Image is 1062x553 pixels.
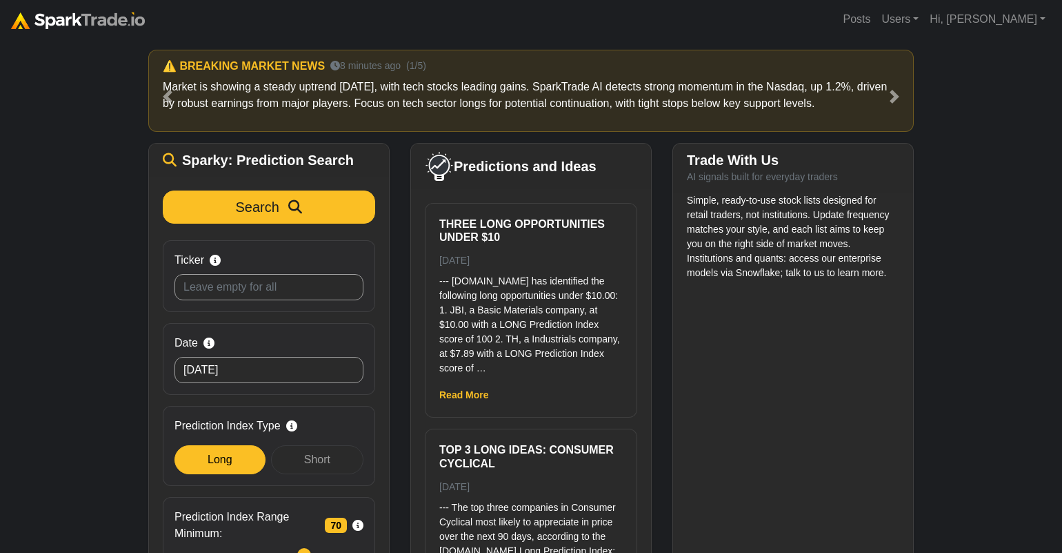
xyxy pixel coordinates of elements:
span: Long [208,454,232,465]
h6: ⚠️ BREAKING MARKET NEWS [163,59,325,72]
a: Read More [439,389,489,400]
input: Leave empty for all [174,274,363,300]
small: AI signals built for everyday traders [687,171,838,182]
p: Market is showing a steady uptrend [DATE], with tech stocks leading gains. SparkTrade AI detects ... [163,79,899,112]
a: Users [876,6,924,33]
span: Search [236,200,279,215]
h6: Three Long Opportunities Under $10 [439,217,623,244]
span: Predictions and Ideas [454,158,597,175]
p: Simple, ready-to-use stock lists designed for retail traders, not institutions. Update frequency ... [687,193,899,280]
div: Long [174,445,265,474]
button: Search [163,191,375,224]
div: Short [271,445,363,474]
a: Hi, [PERSON_NAME] [924,6,1051,33]
span: 70 [325,518,347,533]
span: Prediction Index Type [174,418,281,434]
img: sparktrade.png [11,12,145,29]
p: --- [DOMAIN_NAME] has identified the following long opportunities under $10.00: 1. JBI, a Basic M... [439,274,623,376]
span: Short [304,454,330,465]
span: Sparky: Prediction Search [182,152,354,168]
h6: Top 3 Long ideas: Consumer Cyclical [439,443,623,469]
small: [DATE] [439,255,470,266]
span: Ticker [174,252,204,269]
span: Date [174,335,198,351]
a: Posts [837,6,876,33]
a: Three Long Opportunities Under $10 [DATE] --- [DOMAIN_NAME] has identified the following long opp... [439,217,623,376]
small: [DATE] [439,481,470,492]
h5: Trade With Us [687,152,899,168]
small: (1/5) [406,59,426,73]
span: Prediction Index Range Minimum: [174,509,319,542]
small: 8 minutes ago [330,59,401,73]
